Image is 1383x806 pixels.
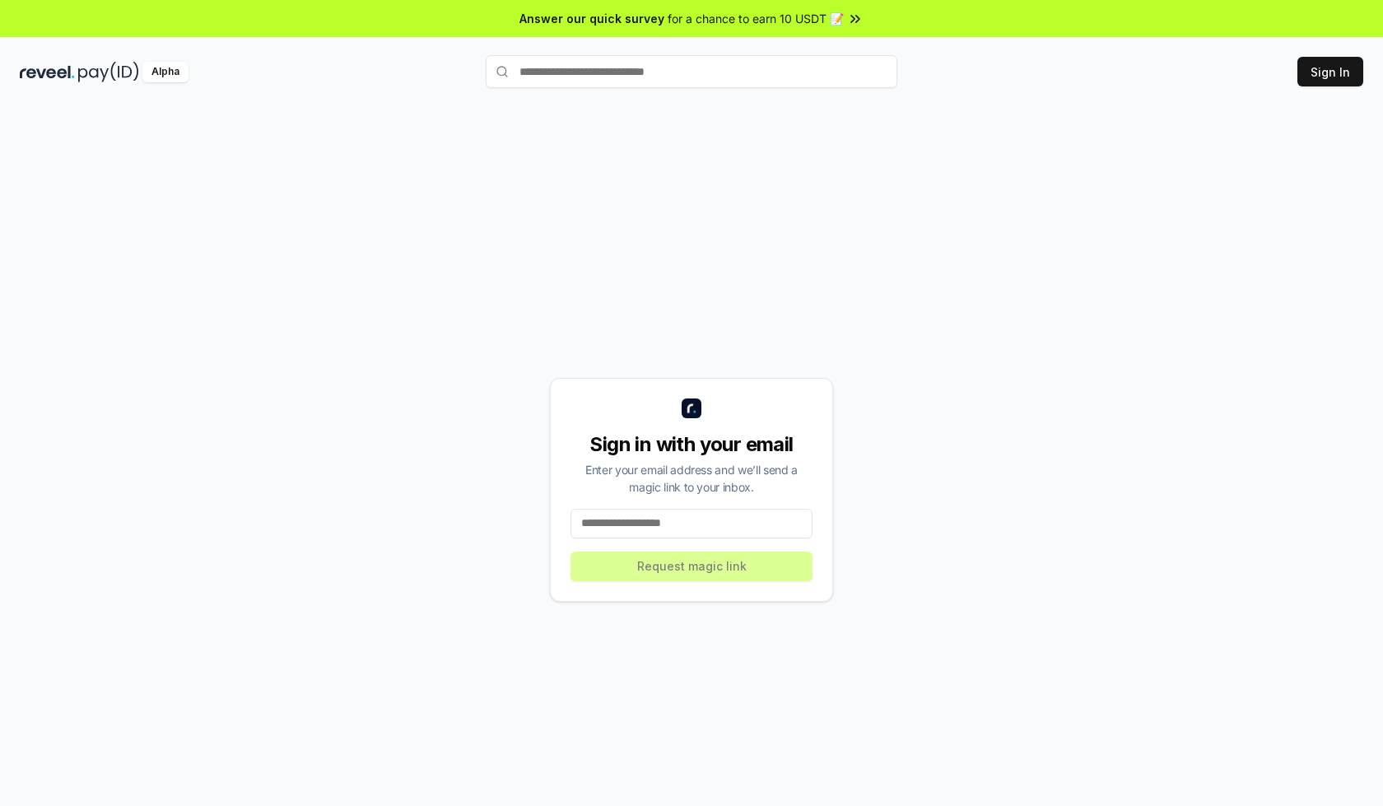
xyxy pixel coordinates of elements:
[570,461,813,496] div: Enter your email address and we’ll send a magic link to your inbox.
[668,10,844,27] span: for a chance to earn 10 USDT 📝
[1297,57,1363,86] button: Sign In
[682,398,701,418] img: logo_small
[20,62,75,82] img: reveel_dark
[78,62,139,82] img: pay_id
[570,431,813,458] div: Sign in with your email
[142,62,189,82] div: Alpha
[519,10,664,27] span: Answer our quick survey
